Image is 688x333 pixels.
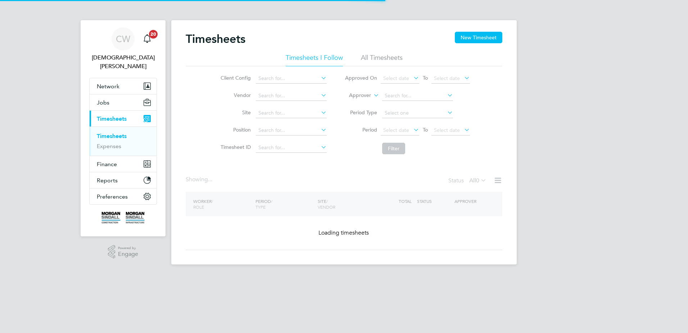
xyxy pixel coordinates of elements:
[90,126,157,156] div: Timesheets
[361,53,403,66] li: All Timesheets
[256,108,327,118] input: Search for...
[256,74,327,84] input: Search for...
[186,176,214,183] div: Showing
[97,177,118,184] span: Reports
[345,109,377,116] label: Period Type
[140,27,154,50] a: 20
[345,75,377,81] label: Approved On
[97,115,127,122] span: Timesheets
[97,99,109,106] span: Jobs
[434,75,460,81] span: Select date
[89,53,157,71] span: Christian Wall
[476,177,479,184] span: 0
[90,172,157,188] button: Reports
[383,127,409,133] span: Select date
[383,75,409,81] span: Select date
[101,212,145,223] img: morgansindall-logo-retina.png
[448,176,488,186] div: Status
[89,212,157,223] a: Go to home page
[97,83,119,90] span: Network
[469,177,486,184] label: All
[382,91,453,101] input: Search for...
[256,125,327,136] input: Search for...
[118,251,138,257] span: Engage
[90,111,157,126] button: Timesheets
[97,193,128,200] span: Preferences
[97,133,127,139] a: Timesheets
[218,75,251,81] label: Client Config
[186,32,245,46] h2: Timesheets
[339,92,371,99] label: Approver
[382,143,405,154] button: Filter
[97,143,121,150] a: Expenses
[116,34,130,44] span: CW
[90,78,157,94] button: Network
[382,108,453,118] input: Select one
[434,127,460,133] span: Select date
[345,126,377,133] label: Period
[149,30,158,39] span: 20
[421,73,430,83] span: To
[218,109,251,116] label: Site
[218,126,251,133] label: Position
[90,156,157,172] button: Finance
[89,27,157,71] a: CW[DEMOGRAPHIC_DATA][PERSON_NAME]
[256,91,327,101] input: Search for...
[81,20,166,236] nav: Main navigation
[90,94,157,110] button: Jobs
[208,176,212,183] span: ...
[286,53,343,66] li: Timesheets I Follow
[421,125,430,134] span: To
[218,92,251,98] label: Vendor
[118,245,138,251] span: Powered by
[90,188,157,204] button: Preferences
[218,144,251,150] label: Timesheet ID
[108,245,139,259] a: Powered byEngage
[455,32,502,43] button: New Timesheet
[97,161,117,168] span: Finance
[256,143,327,153] input: Search for...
